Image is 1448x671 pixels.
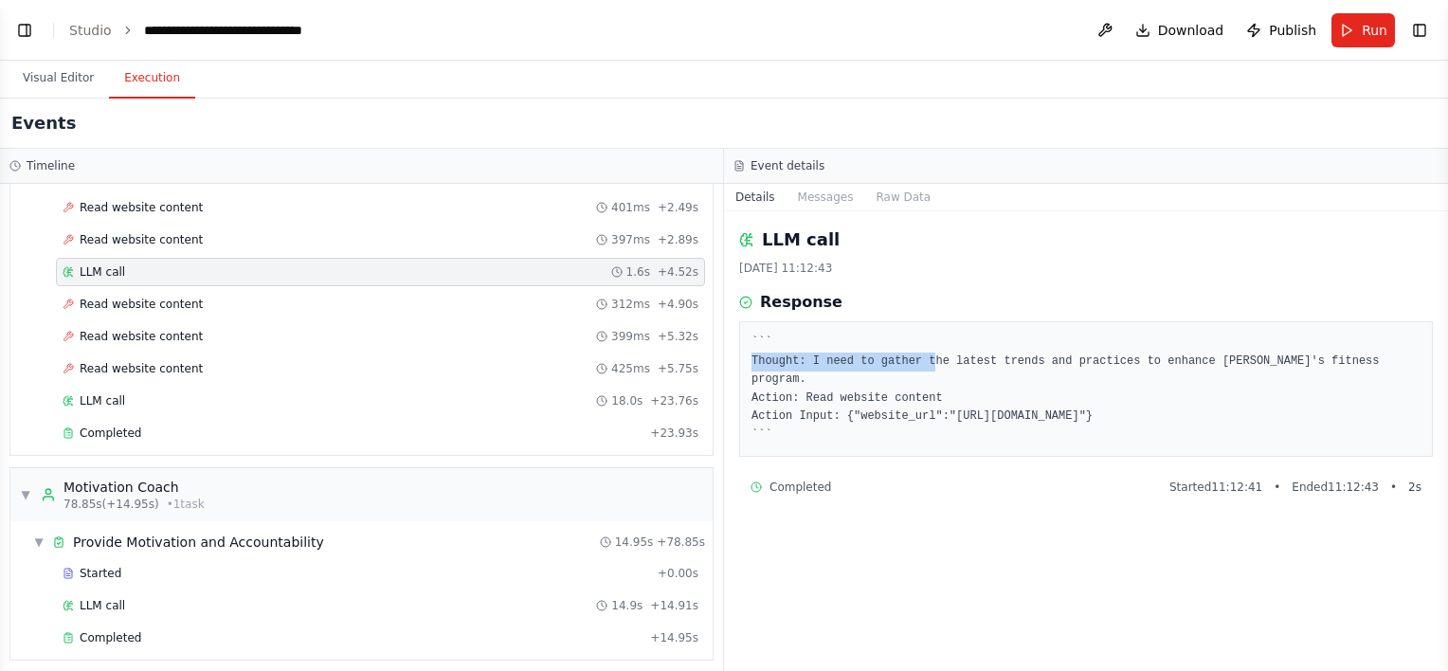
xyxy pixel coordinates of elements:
span: Started [80,566,121,581]
span: + 0.00s [658,566,698,581]
span: Completed [769,480,831,495]
span: + 5.32s [658,329,698,344]
h3: Timeline [27,158,75,173]
span: Read website content [80,200,203,215]
span: 2 s [1408,480,1421,495]
span: + 2.89s [658,232,698,247]
span: + 2.49s [658,200,698,215]
button: Details [724,184,787,210]
span: ▼ [33,535,45,550]
button: Raw Data [864,184,942,210]
span: Read website content [80,297,203,312]
h3: Response [760,291,842,314]
span: LLM call [80,264,125,280]
span: 312ms [611,297,650,312]
span: 78.85s (+14.95s) [63,497,159,512]
div: Provide Motivation and Accountability [73,533,324,552]
span: Run [1362,21,1387,40]
button: Publish [1239,13,1324,47]
span: 397ms [611,232,650,247]
span: 1.6s [626,264,650,280]
span: + 14.95s [650,630,698,645]
h3: Event details [751,158,824,173]
pre: ``` Thought: I need to gather the latest trends and practices to enhance [PERSON_NAME]'s fitness ... [751,334,1421,444]
button: Run [1331,13,1395,47]
span: Read website content [80,329,203,344]
span: Ended 11:12:43 [1292,480,1379,495]
span: + 4.52s [658,264,698,280]
span: + 5.75s [658,361,698,376]
span: Publish [1269,21,1316,40]
span: ▼ [20,487,31,502]
span: • [1390,480,1397,495]
span: Read website content [80,361,203,376]
span: 14.95s [615,535,654,550]
h2: LLM call [762,227,840,253]
span: • 1 task [167,497,205,512]
span: + 23.76s [650,393,698,408]
span: + 23.93s [650,426,698,441]
span: 14.9s [611,598,643,613]
span: LLM call [80,393,125,408]
span: Download [1158,21,1224,40]
span: Completed [80,426,141,441]
div: Motivation Coach [63,478,205,497]
button: Download [1128,13,1232,47]
button: Show right sidebar [1406,17,1433,44]
nav: breadcrumb [69,21,343,40]
button: Messages [787,184,865,210]
button: Execution [109,59,195,99]
button: Visual Editor [8,59,109,99]
span: + 14.91s [650,598,698,613]
a: Studio [69,23,112,38]
span: Read website content [80,232,203,247]
button: Show left sidebar [11,17,38,44]
span: 401ms [611,200,650,215]
h2: Events [11,110,76,136]
span: 399ms [611,329,650,344]
span: • [1274,480,1280,495]
span: LLM call [80,598,125,613]
span: 18.0s [611,393,643,408]
span: Completed [80,630,141,645]
div: [DATE] 11:12:43 [739,261,1433,276]
span: + 4.90s [658,297,698,312]
span: 425ms [611,361,650,376]
span: Started 11:12:41 [1169,480,1262,495]
span: + 78.85s [657,535,705,550]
